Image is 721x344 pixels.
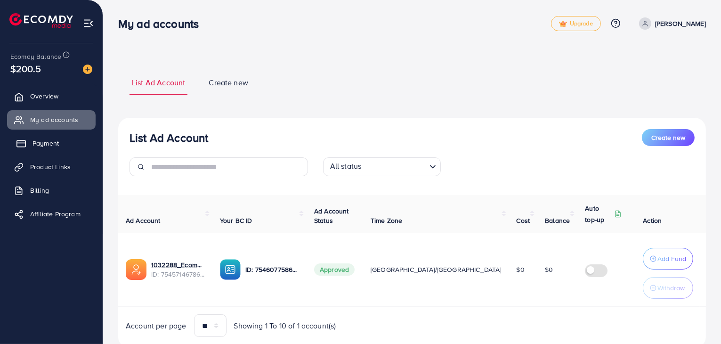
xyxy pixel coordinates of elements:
[517,216,530,225] span: Cost
[643,248,693,270] button: Add Fund
[643,216,662,225] span: Action
[657,282,685,294] p: Withdraw
[371,216,402,225] span: Time Zone
[30,186,49,195] span: Billing
[130,131,208,145] h3: List Ad Account
[545,216,570,225] span: Balance
[7,87,96,106] a: Overview
[151,260,205,270] a: 1032288_Ecomdy Ad Account 1_1756873811237
[655,18,706,29] p: [PERSON_NAME]
[681,302,714,337] iframe: Chat
[32,139,59,148] span: Payment
[585,203,612,225] p: Auto top-up
[126,216,161,225] span: Ad Account
[7,181,96,200] a: Billing
[151,270,205,279] span: ID: 7545714678677307399
[30,115,78,124] span: My ad accounts
[7,205,96,223] a: Affiliate Program
[30,162,71,172] span: Product Links
[118,17,206,31] h3: My ad accounts
[245,264,299,275] p: ID: 7546077586179424257
[314,263,355,276] span: Approved
[10,52,61,61] span: Ecomdy Balance
[151,260,205,279] div: <span class='underline'>1032288_Ecomdy Ad Account 1_1756873811237</span></br>7545714678677307399
[559,21,567,27] img: tick
[643,277,693,299] button: Withdraw
[651,133,685,142] span: Create new
[220,259,241,280] img: ic-ba-acc.ded83a64.svg
[30,91,58,101] span: Overview
[657,253,686,264] p: Add Fund
[220,216,252,225] span: Your BC ID
[364,159,425,174] input: Search for option
[9,13,73,28] img: logo
[30,209,81,219] span: Affiliate Program
[371,265,502,274] span: [GEOGRAPHIC_DATA]/[GEOGRAPHIC_DATA]
[7,157,96,176] a: Product Links
[83,65,92,74] img: image
[209,77,248,88] span: Create new
[328,159,364,174] span: All status
[559,20,593,27] span: Upgrade
[551,16,601,31] a: tickUpgrade
[7,110,96,129] a: My ad accounts
[517,265,525,274] span: $0
[545,265,553,274] span: $0
[132,77,185,88] span: List Ad Account
[635,17,706,30] a: [PERSON_NAME]
[126,259,146,280] img: ic-ads-acc.e4c84228.svg
[7,134,96,153] a: Payment
[234,320,336,331] span: Showing 1 To 10 of 1 account(s)
[642,129,695,146] button: Create new
[314,206,349,225] span: Ad Account Status
[126,320,186,331] span: Account per page
[10,62,41,75] span: $200.5
[83,18,94,29] img: menu
[323,157,441,176] div: Search for option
